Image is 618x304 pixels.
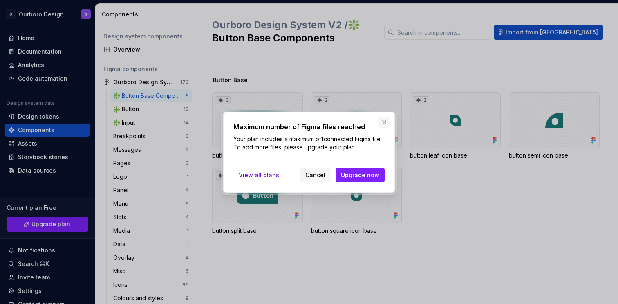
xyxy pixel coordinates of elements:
[321,135,324,142] b: 1
[233,122,385,132] h2: Maximum number of Figma files reached
[341,171,379,179] span: Upgrade now
[305,171,325,179] span: Cancel
[233,135,385,151] p: Your plan includes a maximum of connected Figma file. To add more files, please upgrade your plan.
[300,168,331,182] button: Cancel
[336,168,385,182] button: Upgrade now
[233,168,284,182] a: View all plans
[239,171,279,179] span: View all plans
